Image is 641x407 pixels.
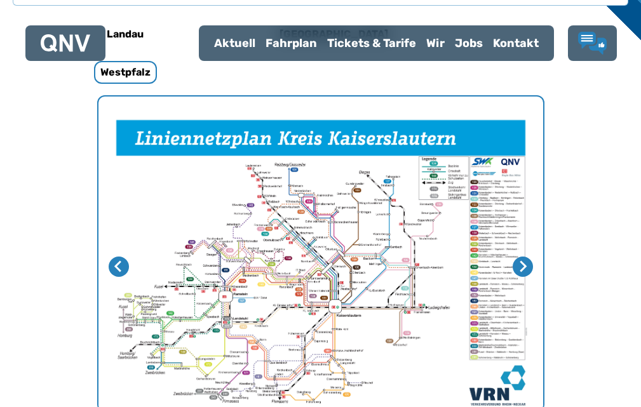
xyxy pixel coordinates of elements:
a: Westpfalz [41,57,210,88]
a: Lob & Kritik [578,32,607,55]
a: [GEOGRAPHIC_DATA] [249,19,418,50]
img: QNV Logo [41,34,90,52]
h6: [GEOGRAPHIC_DATA] [274,24,393,44]
h6: Landau [102,24,149,44]
a: Fahrplan [260,27,322,60]
button: Nächste Seite [513,257,533,277]
button: Letzte Seite [109,257,129,277]
a: Tickets & Tarife [322,27,421,60]
a: Jobs [450,27,488,60]
a: Landau [41,19,210,50]
a: Wir [421,27,450,60]
a: Kontakt [488,27,544,60]
a: Aktuell [209,27,260,60]
a: QNV Logo [41,30,90,56]
h6: Westpfalz [94,61,157,84]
